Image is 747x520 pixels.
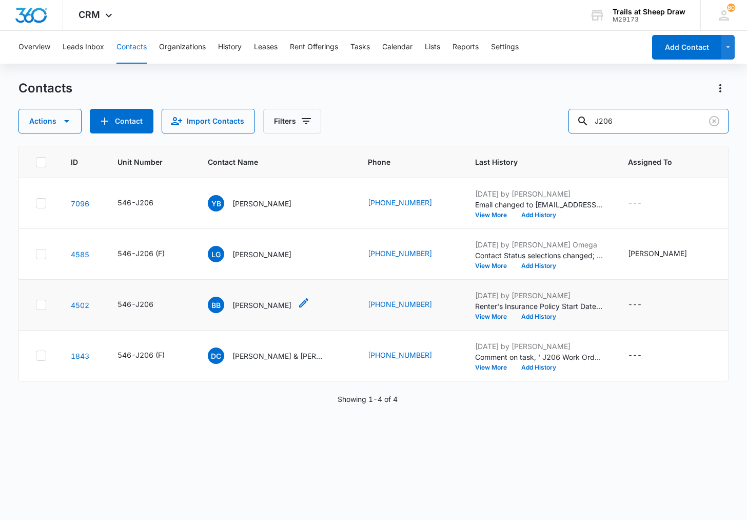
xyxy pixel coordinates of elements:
[368,350,450,362] div: Phone - (970) 534-8509 - Select to Edit Field
[71,250,89,259] a: Navigate to contact details page for Lilianna Gallardo
[218,31,242,64] button: History
[475,301,603,312] p: Renter's Insurance Policy Start Date changed from [DATE] to [DATE].
[514,314,563,320] button: Add History
[475,199,603,210] p: Email changed to [EMAIL_ADDRESS][DOMAIN_NAME].
[117,197,172,209] div: Unit Number - 546-J206 - Select to Edit Field
[90,109,153,133] button: Add Contact
[368,157,436,167] span: Phone
[71,157,78,167] span: ID
[78,9,100,20] span: CRM
[628,157,691,167] span: Assigned To
[475,157,588,167] span: Last History
[475,212,514,218] button: View More
[116,31,147,64] button: Contacts
[475,314,514,320] button: View More
[727,4,735,12] div: notifications count
[117,299,172,311] div: Unit Number - 546-J206 - Select to Edit Field
[208,246,224,262] span: LG
[475,364,514,371] button: View More
[71,352,89,360] a: Navigate to contact details page for Daniel Castaneda Lopez & Lesly Ayala Rocha
[117,350,183,362] div: Unit Number - 546-J206 (F) - Select to Edit Field
[652,35,721,60] button: Add Contact
[613,16,685,23] div: account id
[290,31,338,64] button: Rent Offerings
[628,299,642,311] div: ---
[628,299,660,311] div: Assigned To - - Select to Edit Field
[338,394,398,405] p: Showing 1-4 of 4
[475,341,603,352] p: [DATE] by [PERSON_NAME]
[263,109,321,133] button: Filters
[208,246,310,262] div: Contact Name - Lilianna Gallardo - Select to Edit Field
[368,248,450,260] div: Phone - (970) 381-8689 - Select to Edit Field
[475,188,603,199] p: [DATE] by [PERSON_NAME]
[706,113,722,129] button: Clear
[18,81,72,96] h1: Contacts
[712,80,729,97] button: Actions
[232,198,291,209] p: [PERSON_NAME]
[208,157,328,167] span: Contact Name
[18,31,50,64] button: Overview
[475,263,514,269] button: View More
[475,352,603,362] p: Comment on task, ' J206 Work Order ' "Moved strike plate back to help the latch to lock better, a...
[232,300,291,311] p: [PERSON_NAME]
[491,31,519,64] button: Settings
[117,350,165,360] div: 546-J206 (F)
[514,212,563,218] button: Add History
[514,364,563,371] button: Add History
[368,197,450,209] div: Phone - (970) 576-5122 - Select to Edit Field
[71,199,89,208] a: Navigate to contact details page for Yulonda Braband
[368,248,432,259] a: [PHONE_NUMBER]
[18,109,82,133] button: Actions
[568,109,729,133] input: Search Contacts
[382,31,412,64] button: Calendar
[208,297,310,313] div: Contact Name - Bethany Braband - Select to Edit Field
[628,248,705,260] div: Assigned To - Sydnee Powell - Select to Edit Field
[162,109,255,133] button: Import Contacts
[628,248,687,259] div: [PERSON_NAME]
[117,197,153,208] div: 546-J206
[368,299,432,310] a: [PHONE_NUMBER]
[475,239,603,250] p: [DATE] by [PERSON_NAME] Omega
[628,350,660,362] div: Assigned To - - Select to Edit Field
[368,350,432,360] a: [PHONE_NUMBER]
[254,31,278,64] button: Leases
[208,195,310,211] div: Contact Name - Yulonda Braband - Select to Edit Field
[208,297,224,313] span: BB
[159,31,206,64] button: Organizations
[350,31,370,64] button: Tasks
[208,348,343,364] div: Contact Name - Daniel Castaneda Lopez & Lesly Ayala Rocha - Select to Edit Field
[117,299,153,310] div: 546-J206
[628,197,642,209] div: ---
[63,31,104,64] button: Leads Inbox
[368,197,432,208] a: [PHONE_NUMBER]
[368,299,450,311] div: Phone - (970) 584-6331 - Select to Edit Field
[628,197,660,209] div: Assigned To - - Select to Edit Field
[514,263,563,269] button: Add History
[453,31,479,64] button: Reports
[232,351,325,361] p: [PERSON_NAME] & [PERSON_NAME]
[475,250,603,261] p: Contact Status selections changed; None was removed and Former Resident was added.
[425,31,440,64] button: Lists
[613,8,685,16] div: account name
[232,249,291,260] p: [PERSON_NAME]
[117,248,183,260] div: Unit Number - 546-J206 (F) - Select to Edit Field
[475,290,603,301] p: [DATE] by [PERSON_NAME]
[208,195,224,211] span: YB
[727,4,735,12] span: 80
[117,157,183,167] span: Unit Number
[71,301,89,310] a: Navigate to contact details page for Bethany Braband
[208,348,224,364] span: DC
[628,350,642,362] div: ---
[117,248,165,259] div: 546-J206 (F)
